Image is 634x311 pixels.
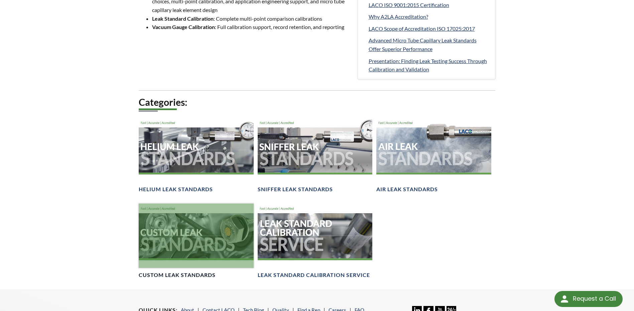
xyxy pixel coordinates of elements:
a: Presentation: Finding Leak Testing Success Through Calibration and Validation [369,57,490,74]
h4: Leak Standard Calibration Service [258,272,370,279]
a: Customer Leak Standards headerCustom Leak Standards [139,204,253,279]
span: Presentation: Finding Leak Testing Success Through Calibration and Validation [369,58,487,73]
img: round button [559,294,570,304]
h4: Helium Leak Standards [139,186,213,193]
a: LACO ISO 9001:2015 Certification [369,1,490,9]
a: Advanced Micro Tube Capillary Leak Standards Offer Superior Performance [369,36,490,53]
span: LACO Scope of Accreditation ISO 17025:2017 [369,25,475,32]
div: Request a Call [554,291,623,307]
strong: Vacuum Gauge Calibration [152,24,215,30]
h4: Sniffer Leak Standards [258,186,333,193]
span: Why A2LA Accreditation? [369,13,428,20]
a: Air Leak Standards headerAir Leak Standards [376,118,491,193]
a: Leak Standard Calibration Service headerLeak Standard Calibration Service [258,204,372,279]
h2: Categories: [139,96,495,108]
h4: Air Leak Standards [376,186,438,193]
strong: Leak Standard Calibration [152,15,214,22]
li: : Complete multi-point comparison calibrations [152,14,349,23]
li: : Full calibration support, record retention, and reporting [152,23,349,31]
a: LACO Scope of Accreditation ISO 17025:2017 [369,24,490,33]
a: Helium Leak Standards headerHelium Leak Standards [139,118,253,193]
div: Request a Call [573,291,616,306]
span: Advanced Micro Tube Capillary Leak Standards Offer Superior Performance [369,37,477,52]
a: Why A2LA Accreditation? [369,12,490,21]
span: LACO ISO 9001:2015 Certification [369,2,449,8]
a: Sniffer Leak Standards headerSniffer Leak Standards [258,118,372,193]
h4: Custom Leak Standards [139,272,216,279]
